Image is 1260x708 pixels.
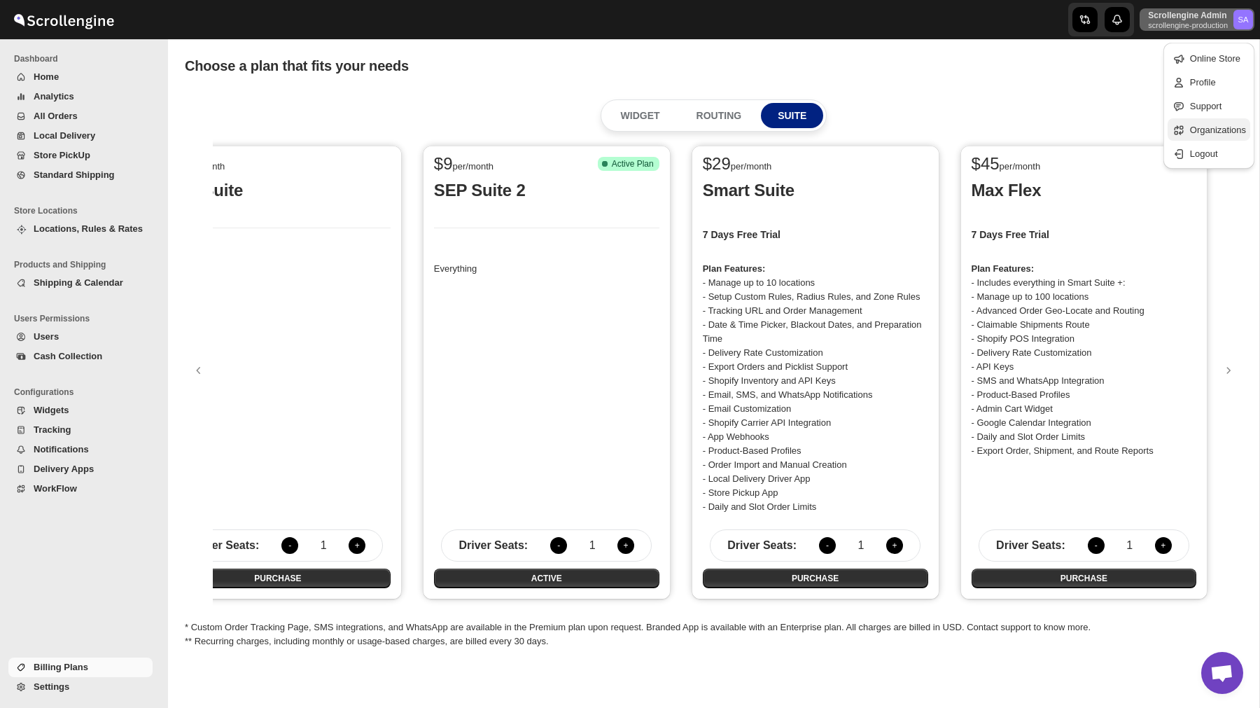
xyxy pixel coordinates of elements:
[1190,125,1246,135] span: Organizations
[621,109,660,123] p: WIDGET
[703,228,928,242] h2: 7 Days Free Trial
[34,405,69,415] span: Widgets
[34,130,95,141] span: Local Delivery
[819,537,836,554] button: Decrease
[972,262,1197,458] p: - Includes everything in Smart Suite +: - Manage up to 100 locations - Advanced Order Geo-Locate ...
[731,161,772,172] span: per/month
[696,109,742,123] p: ROUTING
[8,67,153,87] button: Home
[165,569,391,588] button: PURCHASE
[550,537,567,554] button: Decrease
[34,351,102,361] span: Cash Collection
[886,537,903,554] button: Increase
[703,154,731,173] span: $ 29
[8,479,153,499] button: WorkFlow
[281,537,298,554] button: Decrease
[14,53,158,64] span: Dashboard
[972,179,1197,202] p: Max Flex
[792,573,839,584] span: PURCHASE
[458,539,528,553] span: Driver Seats :
[34,331,59,342] span: Users
[996,539,1065,553] span: Driver Seats :
[1148,21,1228,29] p: scrollengine-production
[349,537,365,554] button: Increase
[1088,537,1105,554] button: Decrease
[972,263,1035,274] strong: Plan Features:
[34,662,88,672] span: Billing Plans
[34,277,123,288] span: Shipping & Calendar
[531,573,562,584] span: ACTIVE
[8,273,153,293] button: Shipping & Calendar
[8,106,153,126] button: All Orders
[1233,10,1253,29] span: Scrollengine Admin
[34,223,143,234] span: Locations, Rules & Rates
[1190,77,1216,88] span: Profile
[8,327,153,347] button: Users
[14,259,158,270] span: Products and Shipping
[584,539,601,553] span: 1
[972,154,1000,173] span: $ 45
[434,569,659,588] button: ACTIVE
[1238,15,1249,24] text: SA
[1190,148,1218,159] span: Logout
[8,677,153,697] button: Settings
[1140,8,1254,31] button: User menu
[8,658,153,677] button: Billing Plans
[8,219,153,239] button: Locations, Rules & Rates
[604,103,677,128] button: WIDGET
[434,154,453,173] span: $ 9
[8,420,153,440] button: Tracking
[8,347,153,366] button: Cash Collection
[165,179,391,202] p: SEP Suite
[1060,573,1107,584] span: PURCHASE
[14,205,158,216] span: Store Locations
[34,111,78,121] span: All Orders
[434,262,659,276] p: Everything
[853,539,869,553] span: 1
[254,573,301,584] span: PURCHASE
[185,58,409,74] span: Choose a plan that fits your needs
[34,71,59,82] span: Home
[315,539,332,553] span: 1
[11,2,116,37] img: ScrollEngine
[617,537,634,554] button: Increase
[761,103,823,128] button: SUITE
[703,263,766,274] strong: Plan Features:
[8,440,153,459] button: Notifications
[14,313,158,324] span: Users Permissions
[434,179,659,202] p: SEP Suite 2
[190,539,260,553] span: Driver Seats :
[778,109,806,123] p: SUITE
[703,569,928,588] button: PURCHASE
[34,681,69,692] span: Settings
[8,459,153,479] button: Delivery Apps
[680,103,759,128] button: ROUTING
[1121,539,1138,553] span: 1
[1190,53,1240,64] span: Online Store
[8,87,153,106] button: Analytics
[165,262,391,276] p: Everything
[727,539,797,553] span: Driver Seats :
[34,91,74,102] span: Analytics
[34,444,89,454] span: Notifications
[1190,101,1222,111] span: Support
[703,262,928,514] p: - Manage up to 10 locations - Setup Custom Rules, Radius Rules, and Zone Rules - Tracking URL and...
[1000,161,1041,172] span: per/month
[612,158,654,169] span: Active Plan
[34,464,94,474] span: Delivery Apps
[185,139,1242,648] div: * Custom Order Tracking Page, SMS integrations, and WhatsApp are available in the Premium plan up...
[1201,652,1243,694] a: Open chat
[8,401,153,420] button: Widgets
[453,161,494,172] span: per/month
[972,569,1197,588] button: PURCHASE
[1148,10,1228,21] p: Scrollengine Admin
[34,169,115,180] span: Standard Shipping
[34,483,77,494] span: WorkFlow
[14,387,158,398] span: Configurations
[972,228,1197,242] h2: 7 Days Free Trial
[34,150,90,160] span: Store PickUp
[34,424,71,435] span: Tracking
[703,179,928,202] p: Smart Suite
[1155,537,1172,554] button: Increase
